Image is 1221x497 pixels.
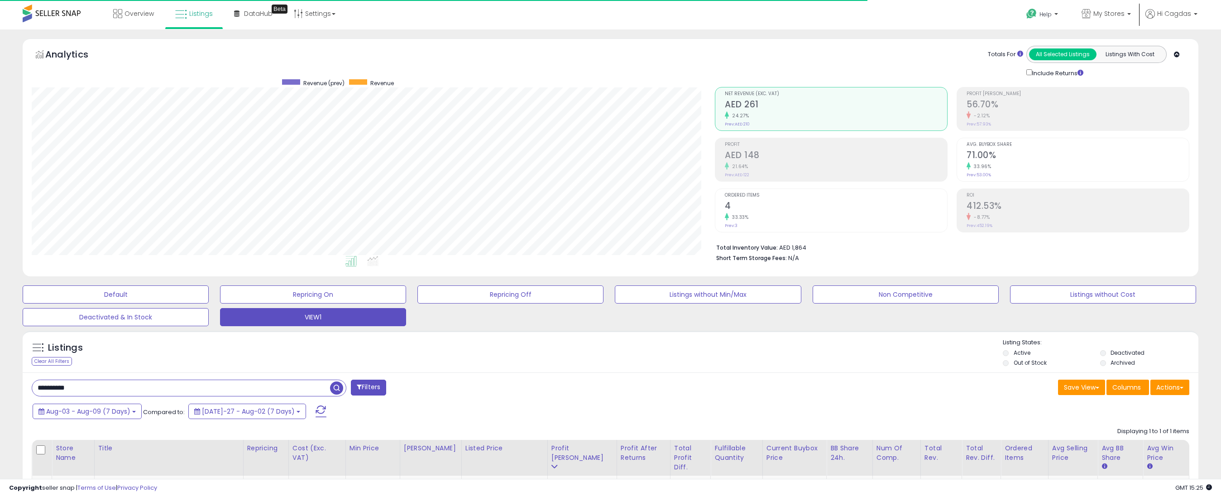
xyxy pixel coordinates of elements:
[766,444,823,463] div: Current Buybox Price
[813,285,999,304] button: Non Competitive
[1175,483,1212,492] span: 2025-08-13 15:25 GMT
[303,79,345,87] span: Revenue (prev)
[1039,10,1052,18] span: Help
[23,285,209,304] button: Default
[220,308,406,326] button: VIEW1
[370,79,394,87] span: Revenue
[48,342,83,354] h5: Listings
[350,444,396,453] div: Min Price
[1117,427,1189,436] div: Displaying 1 to 1 of 1 items
[716,254,787,262] b: Short Term Storage Fees:
[417,285,603,304] button: Repricing Off
[1058,380,1105,395] button: Save View
[971,112,990,119] small: -2.12%
[716,244,778,251] b: Total Inventory Value:
[9,484,157,492] div: seller snap | |
[988,50,1023,59] div: Totals For
[725,121,750,127] small: Prev: AED 210
[124,9,154,18] span: Overview
[967,121,991,127] small: Prev: 57.93%
[1150,380,1189,395] button: Actions
[351,380,386,396] button: Filters
[967,193,1189,198] span: ROI
[551,444,613,463] div: Profit [PERSON_NAME]
[876,444,917,463] div: Num of Comp.
[725,172,749,178] small: Prev: AED 122
[621,444,666,463] div: Profit After Returns
[725,223,737,228] small: Prev: 3
[188,404,306,419] button: [DATE]-27 - Aug-02 (7 Days)
[32,357,72,366] div: Clear All Filters
[23,308,209,326] button: Deactivated & In Stock
[967,172,991,178] small: Prev: 53.00%
[615,285,801,304] button: Listings without Min/Max
[725,201,947,213] h2: 4
[9,483,42,492] strong: Copyright
[1029,48,1097,60] button: All Selected Listings
[143,408,185,416] span: Compared to:
[117,483,157,492] a: Privacy Policy
[292,444,342,463] div: Cost (Exc. VAT)
[1014,349,1030,357] label: Active
[1003,338,1198,347] p: Listing States:
[46,407,130,416] span: Aug-03 - Aug-09 (7 Days)
[1020,68,1094,78] div: Include Returns
[830,444,869,463] div: BB Share 24h.
[967,201,1189,213] h2: 412.53%
[1052,444,1094,463] div: Avg Selling Price
[1112,383,1141,392] span: Columns
[725,150,947,162] h2: AED 148
[244,9,273,18] span: DataHub
[714,444,758,463] div: Fulfillable Quantity
[272,5,287,14] div: Tooltip anchor
[725,99,947,111] h2: AED 261
[716,241,1183,252] li: AED 1,864
[924,444,958,463] div: Total Rev.
[729,112,749,119] small: 24.27%
[674,444,707,472] div: Total Profit Diff.
[1147,463,1152,471] small: Avg Win Price.
[966,444,997,463] div: Total Rev. Diff.
[1101,463,1107,471] small: Avg BB Share.
[1111,359,1135,367] label: Archived
[1014,359,1047,367] label: Out of Stock
[1010,285,1196,304] button: Listings without Cost
[1145,9,1197,29] a: Hi Cagdas
[788,254,799,262] span: N/A
[98,444,239,453] div: Title
[967,223,992,228] small: Prev: 452.19%
[725,92,947,97] span: Net Revenue (Exc. VAT)
[1093,9,1125,18] span: My Stores
[1157,9,1191,18] span: Hi Cagdas
[220,285,406,304] button: Repricing On
[1096,48,1164,60] button: Listings With Cost
[967,99,1189,111] h2: 56.70%
[404,444,458,453] div: [PERSON_NAME]
[729,163,748,170] small: 21.64%
[1005,444,1044,463] div: Ordered Items
[725,193,947,198] span: Ordered Items
[967,92,1189,97] span: Profit [PERSON_NAME]
[33,404,142,419] button: Aug-03 - Aug-09 (7 Days)
[1106,380,1149,395] button: Columns
[967,150,1189,162] h2: 71.00%
[465,444,544,453] div: Listed Price
[77,483,116,492] a: Terms of Use
[45,48,106,63] h5: Analytics
[1101,444,1139,463] div: Avg BB Share
[247,444,285,453] div: Repricing
[729,214,748,221] small: 33.33%
[1026,8,1037,19] i: Get Help
[971,163,991,170] small: 33.96%
[189,9,213,18] span: Listings
[1111,349,1144,357] label: Deactivated
[725,142,947,147] span: Profit
[1147,444,1185,463] div: Avg Win Price
[56,444,91,463] div: Store Name
[967,142,1189,147] span: Avg. Buybox Share
[971,214,990,221] small: -8.77%
[1019,1,1067,29] a: Help
[202,407,295,416] span: [DATE]-27 - Aug-02 (7 Days)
